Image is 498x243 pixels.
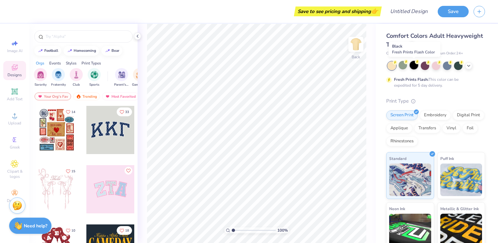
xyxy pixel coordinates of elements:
[124,167,132,175] button: Like
[34,46,61,56] button: football
[386,32,483,49] span: Comfort Colors Adult Heavyweight T-Shirt
[352,54,360,60] div: Back
[105,94,110,99] img: most_fav.gif
[89,82,99,87] span: Sports
[132,68,147,87] div: filter for Game Day
[35,93,71,100] div: Your Org's Fav
[10,145,20,150] span: Greek
[102,93,139,100] div: Most Favorited
[440,164,482,196] img: Puff Ink
[37,94,43,99] img: most_fav.gif
[73,71,80,79] img: Club Image
[51,82,66,87] span: Fraternity
[35,82,47,87] span: Sorority
[7,198,22,203] span: Decorate
[38,49,43,53] img: trend_line.gif
[389,205,405,212] span: Neon Ink
[438,6,469,17] button: Save
[51,68,66,87] button: filter button
[101,46,122,56] button: bear
[88,68,101,87] div: filter for Sports
[385,5,433,18] input: Untitled Design
[76,94,81,99] img: trending.gif
[388,42,440,57] div: Black
[296,7,380,16] div: Save to see pricing and shipping
[67,49,72,53] img: trend_line.gif
[414,123,440,133] div: Transfers
[132,68,147,87] button: filter button
[71,229,75,232] span: 10
[34,68,47,87] button: filter button
[24,223,47,229] strong: Need help?
[71,110,75,114] span: 14
[3,169,26,179] span: Clipart & logos
[386,97,485,105] div: Print Type
[114,68,129,87] div: filter for Parent's Weekend
[71,170,75,173] span: 15
[386,123,412,133] div: Applique
[453,110,484,120] div: Digital Print
[431,51,463,56] span: Minimum Order: 24 +
[386,136,418,146] div: Rhinestones
[462,123,478,133] div: Foil
[105,49,110,53] img: trend_line.gif
[394,77,474,88] div: This color can be expedited for 5 day delivery.
[66,60,77,66] div: Styles
[70,68,83,87] button: filter button
[349,38,362,51] img: Back
[44,49,58,52] div: football
[442,123,461,133] div: Vinyl
[36,60,44,66] div: Orgs
[37,71,44,79] img: Sorority Image
[132,82,147,87] span: Game Day
[394,77,429,82] strong: Fresh Prints Flash:
[88,68,101,87] button: filter button
[63,226,78,235] button: Like
[111,49,119,52] div: bear
[125,110,129,114] span: 33
[49,60,61,66] div: Events
[118,71,125,79] img: Parent's Weekend Image
[392,50,435,55] span: Fresh Prints Flash Color
[117,107,132,116] button: Like
[81,60,101,66] div: Print Types
[389,164,431,196] img: Standard
[55,71,62,79] img: Fraternity Image
[91,71,98,79] img: Sports Image
[74,49,96,52] div: homecoming
[63,167,78,176] button: Like
[125,229,129,232] span: 18
[386,110,418,120] div: Screen Print
[51,68,66,87] div: filter for Fraternity
[45,33,128,40] input: Try "Alpha"
[64,46,99,56] button: homecoming
[389,155,406,162] span: Standard
[7,96,22,102] span: Add Text
[34,68,47,87] div: filter for Sorority
[70,68,83,87] div: filter for Club
[8,121,21,126] span: Upload
[7,48,22,53] span: Image AI
[73,82,80,87] span: Club
[63,107,78,116] button: Like
[73,93,100,100] div: Trending
[117,226,132,235] button: Like
[440,155,454,162] span: Puff Ink
[114,68,129,87] button: filter button
[440,205,479,212] span: Metallic & Glitter Ink
[420,110,451,120] div: Embroidery
[136,71,143,79] img: Game Day Image
[371,7,378,15] span: 👉
[7,72,22,78] span: Designs
[114,82,129,87] span: Parent's Weekend
[386,51,410,56] span: Comfort Colors
[277,227,288,233] span: 100 %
